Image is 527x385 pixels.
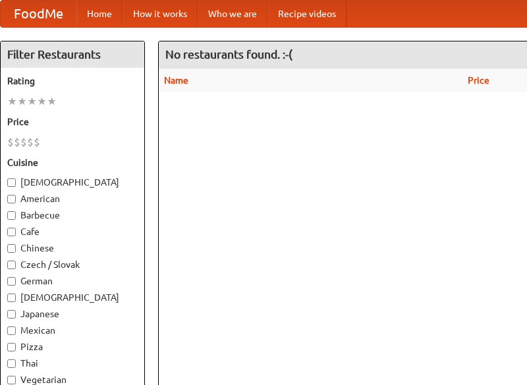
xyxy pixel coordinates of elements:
label: Barbecue [7,209,138,222]
input: Vegetarian [7,376,16,384]
a: Price [468,75,489,86]
input: Czech / Slovak [7,261,16,269]
label: Mexican [7,324,138,337]
input: American [7,195,16,203]
input: [DEMOGRAPHIC_DATA] [7,178,16,187]
li: ★ [17,94,27,109]
li: $ [7,135,14,149]
li: $ [34,135,40,149]
input: Japanese [7,310,16,319]
label: Pizza [7,340,138,353]
input: Chinese [7,244,16,253]
h4: Filter Restaurants [1,41,144,68]
li: ★ [47,94,57,109]
a: Name [164,75,188,86]
li: ★ [27,94,37,109]
label: Czech / Slovak [7,258,138,271]
ng-pluralize: No restaurants found. :-( [165,48,292,61]
label: Japanese [7,307,138,321]
a: Home [76,1,123,27]
li: ★ [37,94,47,109]
input: Barbecue [7,211,16,220]
a: Who we are [198,1,267,27]
li: ★ [7,94,17,109]
a: Recipe videos [267,1,347,27]
input: Thai [7,359,16,368]
input: Mexican [7,326,16,335]
input: Pizza [7,343,16,351]
a: FoodMe [1,1,76,27]
h5: Cuisine [7,156,138,169]
label: [DEMOGRAPHIC_DATA] [7,176,138,189]
h5: Price [7,115,138,128]
label: Chinese [7,242,138,255]
input: [DEMOGRAPHIC_DATA] [7,294,16,302]
label: [DEMOGRAPHIC_DATA] [7,291,138,304]
label: German [7,274,138,288]
li: $ [14,135,20,149]
a: How it works [123,1,198,27]
label: Thai [7,357,138,370]
label: Cafe [7,225,138,238]
input: German [7,277,16,286]
input: Cafe [7,228,16,236]
h5: Rating [7,74,138,88]
li: $ [20,135,27,149]
label: American [7,192,138,205]
li: $ [27,135,34,149]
